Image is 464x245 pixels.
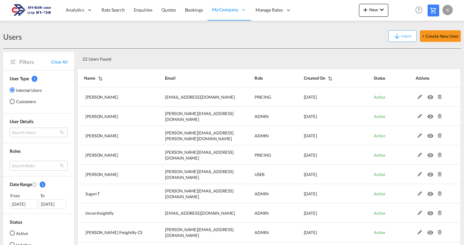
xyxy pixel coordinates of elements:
[427,113,436,117] md-icon: icon-eye
[10,181,32,187] span: Date Range
[255,133,269,138] span: ADMIN
[427,171,436,175] md-icon: icon-eye
[149,223,238,242] td: karthick.s@freightify.com
[427,190,436,194] md-icon: icon-eye
[358,69,400,87] th: Status
[10,148,21,154] span: Roles
[77,87,149,107] td: Yulia Vainblat
[77,223,149,242] td: Karthick Freightify CS
[3,32,22,42] div: Users
[165,188,233,199] span: [PERSON_NAME][EMAIL_ADDRESS][DOMAIN_NAME]
[10,3,53,17] img: 166978e0a5f911edb4280f3c7a976193.png
[374,211,385,216] span: Active
[149,69,238,87] th: Email
[238,203,288,223] td: ADMIN
[427,229,436,233] md-icon: icon-eye
[288,145,358,165] td: 2025-07-21
[255,152,271,158] span: PRICING
[77,126,149,145] td: Saranya K
[442,5,453,15] div: k
[304,191,317,196] span: [DATE]
[212,6,238,13] span: My Company
[413,5,428,16] div: Help
[238,165,288,184] td: USER
[427,93,436,98] md-icon: icon-eye
[374,94,385,100] span: Active
[77,184,149,203] td: Sugan T
[10,192,38,199] div: From
[10,119,34,124] span: User Details
[256,7,283,13] span: Manage Rates
[255,94,271,100] span: PRICING
[238,107,288,126] td: ADMIN
[149,203,238,223] td: imran.khan@freightfy.com
[304,230,317,235] span: [DATE]
[80,51,420,64] div: 22 Users Found
[101,7,125,13] span: Rate Search
[77,145,149,165] td: Daniel Sinai
[304,94,317,100] span: [DATE]
[85,94,118,100] span: [PERSON_NAME]
[304,152,317,158] span: [DATE]
[359,4,388,17] button: icon-plus 400-fgNewicon-chevron-down
[77,203,149,223] td: Imran freightify
[427,209,436,214] md-icon: icon-eye
[165,111,233,122] span: [PERSON_NAME][EMAIL_ADDRESS][DOMAIN_NAME]
[66,7,84,13] span: Analytics
[149,165,238,184] td: lina@aviram.co.il
[85,133,118,138] span: [PERSON_NAME]
[304,133,317,138] span: [DATE]
[165,211,235,216] span: [EMAIL_ADDRESS][DOMAIN_NAME]
[85,191,100,196] span: Sugan T
[149,107,238,126] td: kirk.aranha@freightify.com
[77,107,149,126] td: kirk aranha
[32,76,37,82] span: 1
[374,230,385,235] span: Active
[374,172,385,177] span: Active
[149,184,238,203] td: sugantha.rajan@freightfy.com
[85,152,118,158] span: [PERSON_NAME]
[288,69,358,87] th: Created On
[77,165,149,184] td: Lina Berahya
[255,230,269,235] span: ADMIN
[165,169,233,180] span: [PERSON_NAME][EMAIL_ADDRESS][DOMAIN_NAME]
[374,191,385,196] span: Active
[149,145,238,165] td: daniel.sinai@aviram.co.il
[165,130,233,141] span: [PERSON_NAME][EMAIL_ADDRESS][PERSON_NAME][DOMAIN_NAME]
[288,107,358,126] td: 2025-08-06
[165,227,233,238] span: [PERSON_NAME][EMAIL_ADDRESS][DOMAIN_NAME]
[10,192,68,209] span: From To [DATE][DATE]
[420,30,461,42] button: + Create New User
[85,114,118,119] span: [PERSON_NAME]
[185,7,203,13] span: Bookings
[85,230,142,235] span: [PERSON_NAME] Freightify CS
[413,5,424,15] span: Help
[39,199,66,209] div: [DATE]
[10,230,31,236] md-radio-button: Active
[32,182,37,187] md-icon: Created On
[149,126,238,145] td: saranya.kothandan@freightfy.com
[238,145,288,165] td: PRICING
[10,87,42,93] md-radio-button: Internal Users
[10,98,42,105] md-radio-button: Customers
[40,192,68,199] div: To
[288,203,358,223] td: 2025-05-14
[238,184,288,203] td: ADMIN
[427,151,436,156] md-icon: icon-eye
[165,94,235,100] span: [EMAIL_ADDRESS][DOMAIN_NAME]
[10,199,37,209] div: [DATE]
[374,114,385,119] span: Active
[238,223,288,242] td: ADMIN
[288,184,358,203] td: 2025-05-19
[10,76,29,81] span: User Type
[255,211,269,216] span: ADMIN
[378,6,386,14] md-icon: icon-chevron-down
[427,132,436,136] md-icon: icon-eye
[304,172,317,177] span: [DATE]
[255,114,269,119] span: ADMIN
[388,30,417,42] button: icon-arrow-downImport
[40,181,45,188] span: 1
[304,211,317,216] span: [DATE]
[362,7,386,12] span: New
[288,87,358,107] td: 2025-08-06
